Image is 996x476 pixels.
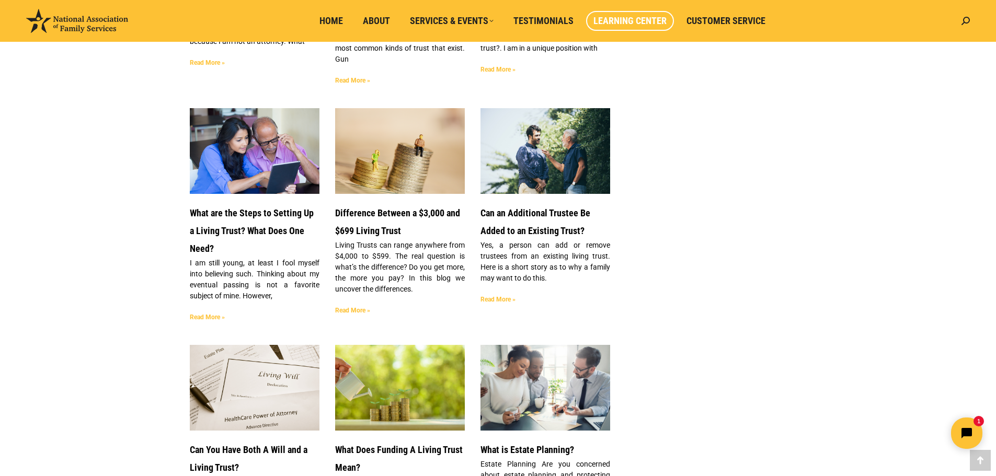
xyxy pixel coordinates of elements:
[480,66,516,73] a: Read more about Which is Better, a Will or a Living Trust?
[480,240,610,284] p: Yes, a person can add or remove trustees from an existing living trust. Here is a short story as ...
[190,314,225,321] a: Read more about What are the Steps to Setting Up a Living Trust? What Does One Need?
[686,15,765,27] span: Customer Service
[319,15,343,27] span: Home
[335,207,460,236] a: Difference Between a $3,000 and $699 Living Trust
[190,207,314,254] a: What are the Steps to Setting Up a Living Trust? What Does One Need?
[506,11,581,31] a: Testimonials
[513,15,574,27] span: Testimonials
[190,444,307,473] a: Can You Have Both A Will and a Living Trust?
[312,11,350,31] a: Home
[480,296,516,303] a: Read more about Can an Additional Trustee Be Added to an Existing Trust?
[190,258,319,301] p: I am still young, at least I fool myself into believing such. Thinking about my eventual passing ...
[363,15,390,27] span: About
[586,11,674,31] a: Learning Center
[480,344,611,432] img: Person Explaining Estate Planning
[190,59,225,66] a: Read more about Estate Planning: Do I Need One?
[335,21,465,65] p: Below is a short story on how I got peace of mind by learning about the 5 most common kinds of tr...
[335,240,465,295] p: Living Trusts can range anywhere from $4,000 to $599. The real question is what’s the difference?...
[26,9,128,33] img: National Association of Family Services
[335,108,465,194] a: Difference Between a $3000 and a $599 Living Trust
[480,108,610,194] a: Can an Additional Trustee Be Added to an Existing Trust?
[189,341,320,435] img: Can You Have Both a Will and a Living Trust?
[335,77,370,84] a: Read more about These Are The 5 Most Common Trusts
[480,444,574,455] a: What is Estate Planning?
[190,108,319,194] a: What do I need to setup a Living Trust? Blog Image
[480,108,611,195] img: Can an Additional Trustee Be Added to an Existing Trust?
[356,11,397,31] a: About
[410,15,494,27] span: Services & Events
[334,344,465,432] img: Funding a Living Trust - NAFS
[480,345,610,431] a: Person Explaining Estate Planning
[593,15,667,27] span: Learning Center
[811,409,991,458] iframe: Tidio Chat
[679,11,773,31] a: Customer Service
[335,307,370,314] a: Read more about Difference Between a $3,000 and $699 Living Trust
[189,108,320,195] img: What do I need to setup a Living Trust? Blog Image
[334,108,465,195] img: Difference Between a $3000 and a $599 Living Trust
[335,444,463,473] a: What Does Funding A Living Trust Mean?
[335,345,465,431] a: Funding a Living Trust - NAFS
[480,207,590,236] a: Can an Additional Trustee Be Added to an Existing Trust?
[190,345,319,431] a: Can You Have Both a Will and a Living Trust?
